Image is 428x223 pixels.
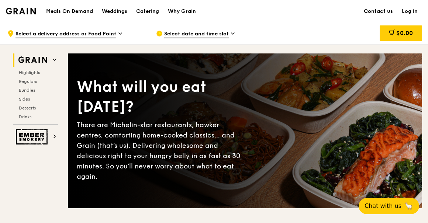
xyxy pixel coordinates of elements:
[6,8,36,14] img: Grain
[16,53,50,67] img: Grain web logo
[164,30,229,38] span: Select date and time slot
[77,77,245,117] div: What will you eat [DATE]?
[396,29,413,36] span: $0.00
[397,0,422,22] a: Log in
[97,0,132,22] a: Weddings
[46,8,93,15] h1: Meals On Demand
[19,70,40,75] span: Highlights
[19,79,37,84] span: Regulars
[19,88,35,93] span: Bundles
[359,0,397,22] a: Contact us
[132,0,163,22] a: Catering
[365,202,401,210] span: Chat with us
[19,114,31,119] span: Drinks
[77,120,245,182] div: There are Michelin-star restaurants, hawker centres, comforting home-cooked classics… and Grain (...
[136,0,159,22] div: Catering
[16,129,50,144] img: Ember Smokery web logo
[19,105,36,111] span: Desserts
[163,0,200,22] a: Why Grain
[168,0,196,22] div: Why Grain
[19,97,30,102] span: Sides
[404,202,413,210] span: 🦙
[102,0,127,22] div: Weddings
[359,198,419,214] button: Chat with us🦙
[15,30,116,38] span: Select a delivery address or Food Point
